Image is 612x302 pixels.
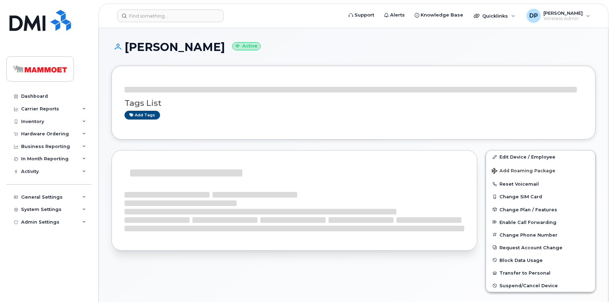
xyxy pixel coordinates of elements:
span: Add Roaming Package [492,168,555,175]
span: Change Plan / Features [499,207,557,212]
small: Active [232,42,261,50]
a: Edit Device / Employee [486,150,595,163]
button: Request Account Change [486,241,595,254]
button: Transfer to Personal [486,266,595,279]
button: Change Phone Number [486,229,595,241]
button: Suspend/Cancel Device [486,279,595,292]
span: Suspend/Cancel Device [499,283,558,288]
button: Add Roaming Package [486,163,595,178]
a: Add tags [125,111,160,120]
button: Change SIM Card [486,190,595,203]
button: Change Plan / Features [486,203,595,216]
button: Reset Voicemail [486,178,595,190]
button: Enable Call Forwarding [486,216,595,229]
h3: Tags List [125,99,582,108]
h1: [PERSON_NAME] [111,41,595,53]
button: Block Data Usage [486,254,595,266]
span: Enable Call Forwarding [499,219,556,225]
